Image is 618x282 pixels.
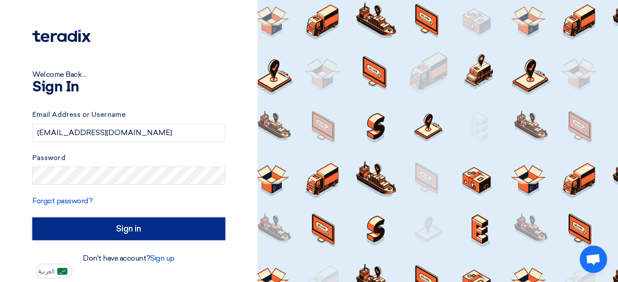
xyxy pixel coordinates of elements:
label: Email Address or Username [32,110,225,120]
a: Sign up [150,254,175,262]
h1: Sign In [32,80,225,95]
span: العربية [38,268,55,275]
input: Enter your business email or username [32,124,225,142]
img: ar-AR.png [57,268,67,275]
img: Teradix logo [32,30,91,42]
div: Welcome Back ... [32,69,225,80]
a: Forgot password? [32,196,92,205]
div: Open chat [580,246,607,273]
input: Sign in [32,217,225,240]
button: العربية [36,264,72,278]
label: Password [32,153,225,163]
div: Don't have account? [32,253,225,264]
